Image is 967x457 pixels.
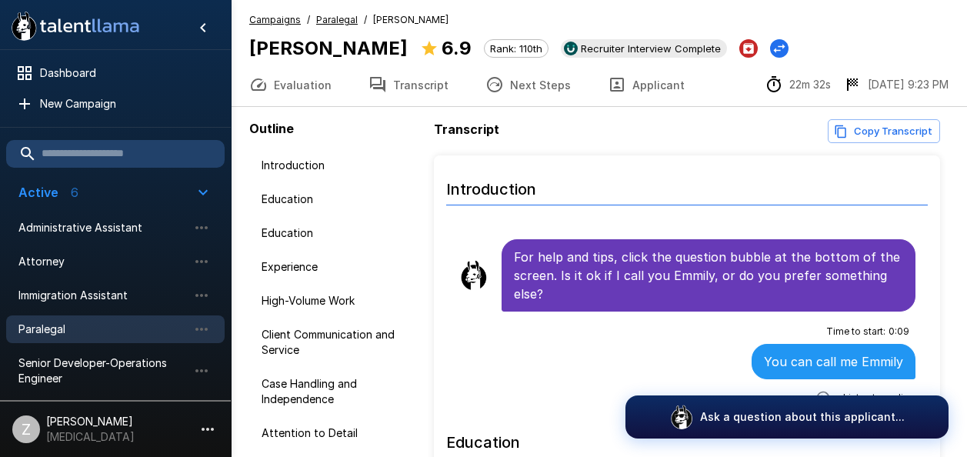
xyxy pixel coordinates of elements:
[442,37,472,59] b: 6.9
[307,12,310,28] span: /
[889,324,909,339] span: 0 : 09
[669,405,694,429] img: logo_glasses@2x.png
[770,39,789,58] button: Change Stage
[564,42,578,55] img: ukg_logo.jpeg
[316,14,358,25] u: Paralegal
[700,409,905,425] p: Ask a question about this applicant...
[249,219,428,247] div: Education
[262,293,415,309] span: High-Volume Work
[262,192,415,207] span: Education
[249,152,428,179] div: Introduction
[262,425,415,441] span: Attention to Detail
[868,77,949,92] p: [DATE] 9:23 PM
[262,376,415,407] span: Case Handling and Independence
[575,42,727,55] span: Recruiter Interview Complete
[249,14,301,25] u: Campaigns
[262,158,415,173] span: Introduction
[458,260,489,291] img: llama_clean.png
[589,63,703,106] button: Applicant
[249,419,428,447] div: Attention to Detail
[231,63,350,106] button: Evaluation
[262,327,415,358] span: Client Communication and Service
[262,225,415,241] span: Education
[625,395,949,439] button: Ask a question about this applicant...
[765,75,831,94] div: The time between starting and completing the interview
[249,287,428,315] div: High-Volume Work
[364,12,367,28] span: /
[249,37,408,59] b: [PERSON_NAME]
[373,12,448,28] span: [PERSON_NAME]
[249,185,428,213] div: Education
[561,39,727,58] div: View profile in UKG
[350,63,467,106] button: Transcript
[467,63,589,106] button: Next Steps
[262,259,415,275] span: Experience
[249,253,428,281] div: Experience
[764,352,903,371] p: You can call me Emmily
[434,122,499,137] b: Transcript
[249,121,294,136] b: Outline
[843,390,909,405] span: Listen to audio
[514,248,903,303] p: For help and tips, click the question bubble at the bottom of the screen. Is it ok if I call you ...
[249,321,428,364] div: Client Communication and Service
[446,165,928,205] h6: Introduction
[843,75,949,94] div: The date and time when the interview was completed
[789,77,831,92] p: 22m 32s
[485,42,548,55] span: Rank: 110th
[826,324,885,339] span: Time to start :
[249,370,428,413] div: Case Handling and Independence
[828,119,940,143] button: Copy Transcript
[739,39,758,58] button: Archive Applicant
